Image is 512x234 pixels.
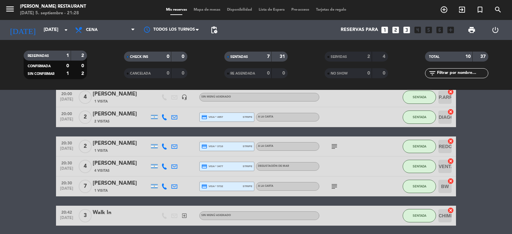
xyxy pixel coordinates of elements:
span: A LA CARTA [258,185,273,187]
i: looks_3 [402,26,411,34]
strong: 2 [81,53,85,58]
strong: 0 [66,64,69,68]
strong: 2 [81,71,85,76]
span: 2 [79,140,92,153]
div: [PERSON_NAME] [93,90,149,99]
span: SENTADA [413,164,426,168]
span: 20:00 [58,110,75,117]
span: TOTAL [429,55,439,59]
i: cancel [447,109,454,115]
span: 4 [79,91,92,104]
i: filter_list [428,69,436,77]
span: 20:30 [58,139,75,146]
strong: 0 [182,71,186,76]
strong: 0 [383,71,387,76]
span: Disponibilidad [224,8,255,12]
span: visa * 3710 [201,143,223,149]
strong: 4 [383,54,387,59]
i: menu [5,4,15,14]
button: SENTADA [403,140,436,153]
i: exit_to_app [458,6,466,14]
span: SIN CONFIRMAR [28,72,54,76]
span: visa * 5732 [201,183,223,189]
span: 3 [79,209,92,222]
strong: 1 [66,71,69,76]
i: credit_card [201,143,207,149]
div: [PERSON_NAME] [93,179,149,188]
span: 1 Visita [94,99,108,104]
span: visa * 3477 [201,163,223,169]
span: 20:00 [58,90,75,97]
i: power_settings_new [491,26,499,34]
span: [DATE] [58,146,75,154]
strong: 0 [167,54,169,59]
div: [DATE] 5. septiembre - 21:28 [20,10,86,17]
strong: 31 [280,54,286,59]
i: exit_to_app [181,213,187,219]
i: arrow_drop_down [62,26,70,34]
span: [DATE] [58,166,75,174]
strong: 0 [182,54,186,59]
span: 20:30 [58,179,75,186]
i: add_circle_outline [440,6,448,14]
span: SENTADA [413,115,426,119]
span: [DATE] [58,97,75,105]
span: [DATE] [58,117,75,125]
span: SENTADA [413,184,426,188]
button: menu [5,4,15,16]
span: stripe [243,164,252,168]
span: 4 Visitas [94,168,110,173]
span: Lista de Espera [255,8,288,12]
button: SENTADA [403,180,436,193]
span: Pre-acceso [288,8,313,12]
i: credit_card [201,163,207,169]
span: CHECK INS [130,55,148,59]
span: stripe [243,184,252,188]
i: add_box [446,26,455,34]
i: cancel [447,158,454,164]
span: CONFIRMADA [28,65,51,68]
span: pending_actions [210,26,218,34]
span: 2 [79,111,92,124]
input: Filtrar por nombre... [436,70,488,77]
i: subject [330,182,338,190]
strong: 0 [267,71,270,76]
span: SERVIDAS [331,55,347,59]
span: A LA CARTA [258,145,273,147]
i: subject [330,142,338,150]
i: looks_one [380,26,389,34]
strong: 7 [267,54,270,59]
span: Mis reservas [163,8,190,12]
i: headset_mic [181,94,187,100]
i: credit_card [201,183,207,189]
span: print [468,26,476,34]
span: NO SHOW [331,72,348,75]
i: looks_6 [435,26,444,34]
i: looks_5 [424,26,433,34]
strong: 1 [66,53,69,58]
span: SENTADAS [230,55,248,59]
span: RE AGENDADA [230,72,255,75]
span: stripe [243,144,252,148]
span: 1 Visita [94,188,108,193]
strong: 0 [282,71,286,76]
i: [DATE] [5,23,40,37]
i: credit_card [201,114,207,120]
button: SENTADA [403,91,436,104]
span: Sin menú asignado [201,96,231,98]
span: [DATE] [58,216,75,223]
span: Sin menú asignado [201,214,231,217]
span: Mapa de mesas [190,8,224,12]
span: visa * 4957 [201,114,223,120]
div: [PERSON_NAME] [93,139,149,148]
span: 2 Visitas [94,119,110,124]
span: A LA CARTA [258,116,273,118]
strong: 0 [367,71,370,76]
span: 7 [79,180,92,193]
span: 4 [79,160,92,173]
button: SENTADA [403,160,436,173]
span: 20:30 [58,159,75,166]
div: [PERSON_NAME] Restaurant [20,3,86,10]
strong: 37 [480,54,487,59]
button: SENTADA [403,111,436,124]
